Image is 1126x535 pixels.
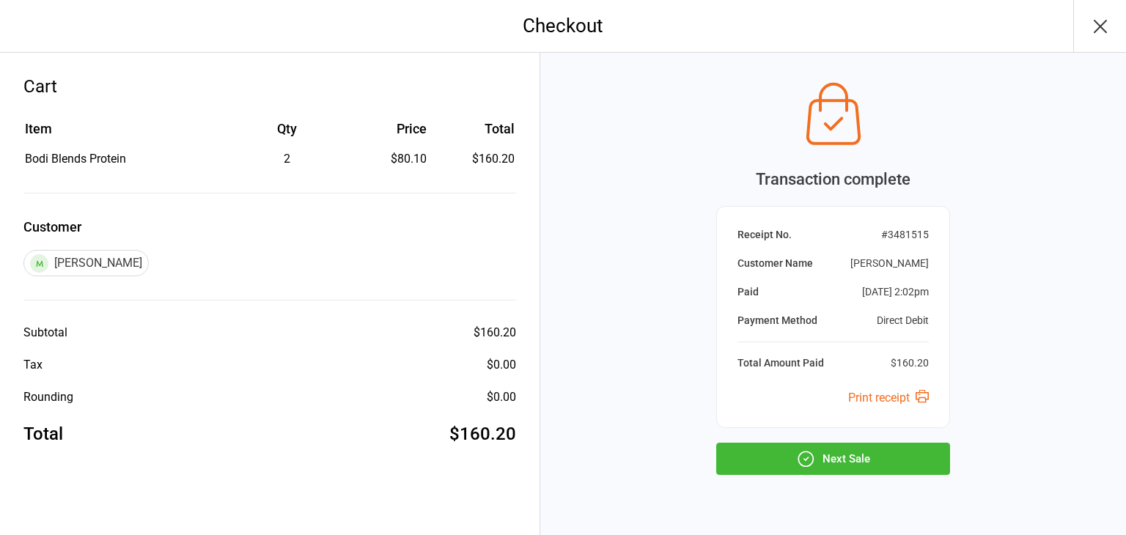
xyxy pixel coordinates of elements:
[877,313,929,328] div: Direct Debit
[223,119,351,149] th: Qty
[23,421,63,447] div: Total
[737,355,824,371] div: Total Amount Paid
[25,152,126,166] span: Bodi Blends Protein
[737,284,759,300] div: Paid
[862,284,929,300] div: [DATE] 2:02pm
[25,119,221,149] th: Item
[737,313,817,328] div: Payment Method
[433,119,515,149] th: Total
[850,256,929,271] div: [PERSON_NAME]
[23,388,73,406] div: Rounding
[891,355,929,371] div: $160.20
[223,150,351,168] div: 2
[487,388,516,406] div: $0.00
[474,324,516,342] div: $160.20
[487,356,516,374] div: $0.00
[716,167,950,191] div: Transaction complete
[716,443,950,475] button: Next Sale
[23,356,43,374] div: Tax
[737,227,792,243] div: Receipt No.
[881,227,929,243] div: # 3481515
[23,73,516,100] div: Cart
[449,421,516,447] div: $160.20
[23,217,516,237] label: Customer
[737,256,813,271] div: Customer Name
[353,119,427,139] div: Price
[23,324,67,342] div: Subtotal
[433,150,515,168] td: $160.20
[848,391,929,405] a: Print receipt
[353,150,427,168] div: $80.10
[23,250,149,276] div: [PERSON_NAME]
